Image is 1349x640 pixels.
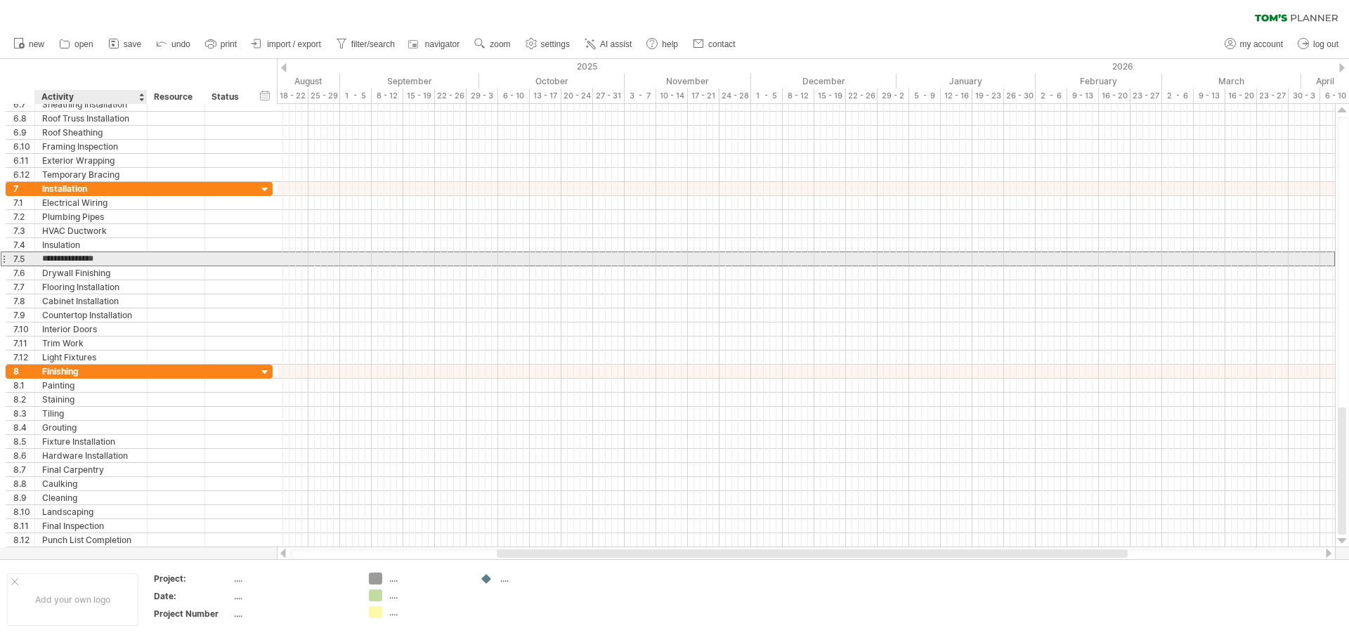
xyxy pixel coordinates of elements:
[13,112,34,125] div: 6.8
[490,39,510,49] span: zoom
[500,573,577,585] div: ....
[154,90,197,104] div: Resource
[154,573,231,585] div: Project:
[783,89,814,103] div: 8 - 12
[10,35,48,53] a: new
[13,491,34,504] div: 8.9
[42,140,140,153] div: Framing Inspection
[13,154,34,167] div: 6.11
[13,294,34,308] div: 7.8
[643,35,682,53] a: help
[878,89,909,103] div: 29 - 2
[42,308,140,322] div: Countertop Installation
[719,89,751,103] div: 24 - 28
[42,407,140,420] div: Tiling
[234,608,352,620] div: ....
[13,351,34,364] div: 7.12
[13,379,34,392] div: 8.1
[42,449,140,462] div: Hardware Installation
[13,421,34,434] div: 8.4
[248,35,325,53] a: import / export
[13,407,34,420] div: 8.3
[1194,89,1225,103] div: 9 - 13
[372,89,403,103] div: 8 - 12
[1289,89,1320,103] div: 30 - 3
[1225,89,1257,103] div: 16 - 20
[13,280,34,294] div: 7.7
[42,294,140,308] div: Cabinet Installation
[13,140,34,153] div: 6.10
[13,533,34,547] div: 8.12
[1162,74,1301,89] div: March 2026
[814,89,846,103] div: 15 - 19
[13,238,34,252] div: 7.4
[211,90,242,104] div: Status
[13,365,34,378] div: 8
[13,98,34,111] div: 6.7
[308,89,340,103] div: 25 - 29
[221,39,237,49] span: print
[467,89,498,103] div: 29 - 3
[600,39,632,49] span: AI assist
[1004,89,1036,103] div: 26 - 30
[13,322,34,336] div: 7.10
[1099,89,1130,103] div: 16 - 20
[625,89,656,103] div: 3 - 7
[42,266,140,280] div: Drywall Finishing
[593,89,625,103] div: 27 - 31
[56,35,98,53] a: open
[105,35,145,53] a: save
[471,35,514,53] a: zoom
[13,393,34,406] div: 8.2
[42,365,140,378] div: Finishing
[42,126,140,139] div: Roof Sheathing
[340,89,372,103] div: 1 - 5
[581,35,636,53] a: AI assist
[751,74,897,89] div: December 2025
[42,519,140,533] div: Final Inspection
[561,89,593,103] div: 20 - 24
[234,590,352,602] div: ....
[13,449,34,462] div: 8.6
[13,252,34,266] div: 7.5
[406,35,464,53] a: navigator
[42,533,140,547] div: Punch List Completion
[340,74,479,89] div: September 2025
[42,280,140,294] div: Flooring Installation
[13,126,34,139] div: 6.9
[13,210,34,223] div: 7.2
[846,89,878,103] div: 22 - 26
[13,168,34,181] div: 6.12
[42,168,140,181] div: Temporary Bracing
[662,39,678,49] span: help
[42,393,140,406] div: Staining
[42,154,140,167] div: Exterior Wrapping
[42,196,140,209] div: Electrical Wiring
[13,463,34,476] div: 8.7
[1294,35,1343,53] a: log out
[42,421,140,434] div: Grouting
[541,39,570,49] span: settings
[1036,74,1162,89] div: February 2026
[42,182,140,195] div: Installation
[42,112,140,125] div: Roof Truss Installation
[351,39,395,49] span: filter/search
[498,89,530,103] div: 6 - 10
[1162,89,1194,103] div: 2 - 6
[13,337,34,350] div: 7.11
[1130,89,1162,103] div: 23 - 27
[688,89,719,103] div: 17 - 21
[625,74,751,89] div: November 2025
[332,35,399,53] a: filter/search
[897,74,1036,89] div: January 2026
[403,89,435,103] div: 15 - 19
[152,35,195,53] a: undo
[522,35,574,53] a: settings
[389,589,466,601] div: ....
[29,39,44,49] span: new
[13,266,34,280] div: 7.6
[42,337,140,350] div: Trim Work
[13,435,34,448] div: 8.5
[42,98,140,111] div: Sheathing Installation
[42,351,140,364] div: Light Fixtures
